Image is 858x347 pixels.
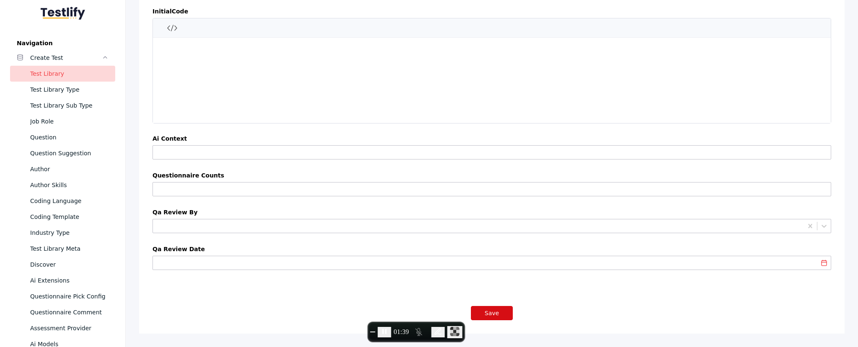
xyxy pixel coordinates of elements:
[41,7,85,20] img: Testlify - Backoffice
[30,307,109,317] div: Questionnaire Comment
[10,129,115,145] a: Question
[10,304,115,320] a: Questionnaire Comment
[10,82,115,98] a: Test Library Type
[30,244,109,254] div: Test Library Meta
[30,53,102,63] div: Create Test
[30,85,109,95] div: Test Library Type
[10,98,115,113] a: Test Library Sub Type
[30,212,109,222] div: Coding Template
[165,21,179,35] button: Inline code
[10,209,115,225] a: Coding Template
[471,306,513,320] button: Save
[152,172,831,179] label: Questionnaire Counts
[30,100,109,111] div: Test Library Sub Type
[152,246,831,252] label: Qa Review Date
[10,225,115,241] a: Industry Type
[30,180,109,190] div: Author Skills
[10,66,115,82] a: Test Library
[30,228,109,238] div: Industry Type
[10,320,115,336] a: Assessment Provider
[10,161,115,177] a: Author
[10,272,115,288] a: Ai Extensions
[30,148,109,158] div: Question Suggestion
[10,241,115,257] a: Test Library Meta
[30,116,109,126] div: Job Role
[10,288,115,304] a: Questionnaire Pick Config
[10,193,115,209] a: Coding Language
[10,40,115,46] label: Navigation
[30,164,109,174] div: Author
[30,196,109,206] div: Coding Language
[152,209,831,216] label: Qa Review By
[152,135,831,142] label: Ai Context
[30,132,109,142] div: Question
[10,113,115,129] a: Job Role
[30,291,109,301] div: Questionnaire Pick Config
[10,257,115,272] a: Discover
[30,275,109,285] div: Ai Extensions
[30,69,109,79] div: Test Library
[30,260,109,270] div: Discover
[30,323,109,333] div: Assessment Provider
[152,8,831,15] label: initialCode
[10,177,115,193] a: Author Skills
[10,145,115,161] a: Question Suggestion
